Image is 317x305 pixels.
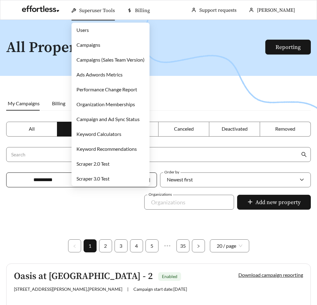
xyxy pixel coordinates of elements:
span: Add new property [255,198,301,207]
a: Reporting [276,44,301,51]
span: Delinquent [121,126,145,132]
span: Removed [275,126,295,132]
span: Superuser Tools [79,7,115,14]
span: to [76,177,81,183]
button: right [192,239,205,252]
span: Campaign start date: [DATE] [133,286,187,292]
span: Canceled [174,126,194,132]
h1: All Properties [6,40,273,56]
li: 1 [84,239,97,252]
li: 2 [99,239,112,252]
span: right [197,244,200,248]
a: 1 [84,240,96,252]
span: Newest first [167,176,193,182]
span: search [301,152,307,157]
li: 3 [115,239,128,252]
span: [STREET_ADDRESS][PERSON_NAME] , [PERSON_NAME] [14,286,122,292]
li: 35 [176,239,189,252]
span: My Campaigns [8,100,40,106]
a: 35 [177,240,189,252]
h5: Oasis at [GEOGRAPHIC_DATA] - 2 [14,271,153,281]
span: [PERSON_NAME] [257,7,295,13]
div: Page Size [210,239,249,252]
span: 20 / page [217,240,242,252]
button: left [68,239,81,252]
span: swap-right [76,177,81,183]
li: 5 [145,239,158,252]
span: All [29,126,35,132]
a: 2 [99,240,112,252]
li: Next 5 Pages [161,239,174,252]
a: Support requests [199,7,237,13]
a: 3 [115,240,127,252]
button: Reporting [265,40,311,54]
span: Billing [52,100,65,106]
a: Download campaign reporting [238,272,303,278]
span: Deactivated [222,126,248,132]
li: 4 [130,239,143,252]
button: plusAdd new property [237,195,311,210]
a: 4 [130,240,143,252]
span: Enabled [162,274,177,279]
li: Next Page [192,239,205,252]
a: 5 [146,240,158,252]
span: ••• [161,239,174,252]
li: Previous Page [68,239,81,252]
span: Billing [135,7,150,14]
span: Enabled [74,126,91,132]
span: plus [247,199,253,206]
span: | [127,286,128,292]
span: left [73,244,76,248]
